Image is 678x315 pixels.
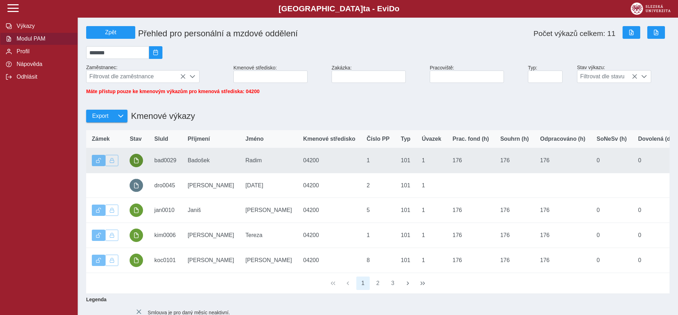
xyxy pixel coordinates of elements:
td: 0 [591,198,632,223]
td: 1 [361,148,395,173]
span: Smlouva je pro daný měsíc neaktivní. [148,309,230,315]
button: podepsáno [130,229,143,242]
td: 1 [361,223,395,248]
span: Prac. fond (h) [453,136,489,142]
td: 101 [395,223,416,248]
div: Typ: [525,62,574,86]
td: 176 [447,223,495,248]
div: Zakázka: [329,62,427,86]
span: Modul PAM [14,36,72,42]
td: Tereza [240,223,298,248]
button: podepsáno [130,254,143,267]
td: 0 [632,198,678,223]
span: Souhrn (h) [500,136,529,142]
td: 101 [395,248,416,273]
button: podepsáno [130,204,143,217]
button: Uzamknout lze pouze výkaz, který je podepsán a schválen. [105,255,119,266]
button: Export do Excelu [623,26,640,39]
td: 04200 [298,148,361,173]
span: Zpět [89,29,132,36]
span: o [395,4,400,13]
td: 101 [395,148,416,173]
button: 1 [356,277,370,290]
td: 1 [416,173,447,198]
span: Kmenové středisko [303,136,356,142]
td: 1 [416,198,447,223]
span: Máte přístup pouze ke kmenovým výkazům pro kmenová střediska: 04200 [86,89,260,94]
span: SoNeSv (h) [597,136,627,142]
td: 04200 [298,223,361,248]
span: D [389,4,394,13]
span: Nápověda [14,61,72,67]
span: Typ [401,136,410,142]
button: 2025/09 [149,46,162,59]
td: kim0006 [149,223,182,248]
button: Výkaz je odemčen. [92,205,105,216]
td: 176 [495,248,535,273]
td: 5 [361,198,395,223]
td: koc0101 [149,248,182,273]
span: Export [92,113,108,119]
span: Počet výkazů celkem: 11 [534,29,615,38]
button: Výkaz je odemčen. [92,255,105,266]
td: 1 [416,223,447,248]
button: Uzamknout lze pouze výkaz, který je podepsán a schválen. [105,155,119,166]
span: t [363,4,365,13]
td: 101 [395,198,416,223]
td: 176 [535,148,591,173]
td: [PERSON_NAME] [182,223,240,248]
b: [GEOGRAPHIC_DATA] a - Evi [21,4,657,13]
td: 0 [591,248,632,273]
button: prázdný [130,179,143,192]
td: 176 [447,148,495,173]
button: Export do PDF [647,26,665,39]
b: Legenda [83,294,667,305]
td: Badošek [182,148,240,173]
div: Stav výkazu: [574,62,672,86]
span: Jméno [245,136,264,142]
span: Profil [14,48,72,55]
span: Výkazy [14,23,72,29]
span: Zámek [92,136,110,142]
button: Uzamknout lze pouze výkaz, který je podepsán a schválen. [105,230,119,241]
td: jan0010 [149,198,182,223]
span: Odpracováno (h) [540,136,585,142]
h1: Kmenové výkazy [127,108,195,125]
td: 0 [591,148,632,173]
td: Radim [240,148,298,173]
span: Filtrovat dle stavu [577,71,637,83]
td: 0 [591,223,632,248]
td: 1 [416,248,447,273]
button: 2 [371,277,385,290]
td: 0 [632,223,678,248]
td: 176 [535,198,591,223]
td: 0 [632,148,678,173]
td: [PERSON_NAME] [240,198,298,223]
span: SluId [154,136,168,142]
td: 8 [361,248,395,273]
span: Filtrovat dle zaměstnance [87,71,186,83]
span: Stav [130,136,142,142]
td: [PERSON_NAME] [182,173,240,198]
td: 101 [395,173,416,198]
div: Zaměstnanec: [83,62,231,86]
td: Janiš [182,198,240,223]
button: Uzamknout lze pouze výkaz, který je podepsán a schválen. [105,205,119,216]
button: podepsáno [130,154,143,167]
td: [PERSON_NAME] [182,248,240,273]
img: logo_web_su.png [631,2,671,15]
span: Číslo PP [367,136,389,142]
td: 0 [632,248,678,273]
span: Odhlásit [14,74,72,80]
td: 176 [495,223,535,248]
td: 176 [535,248,591,273]
td: [PERSON_NAME] [240,248,298,273]
td: dro0045 [149,173,182,198]
button: Výkaz je odemčen. [92,155,105,166]
button: Výkaz je odemčen. [92,230,105,241]
td: 176 [447,198,495,223]
td: bad0029 [149,148,182,173]
td: 176 [447,248,495,273]
td: [DATE] [240,173,298,198]
button: Export [86,110,114,122]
